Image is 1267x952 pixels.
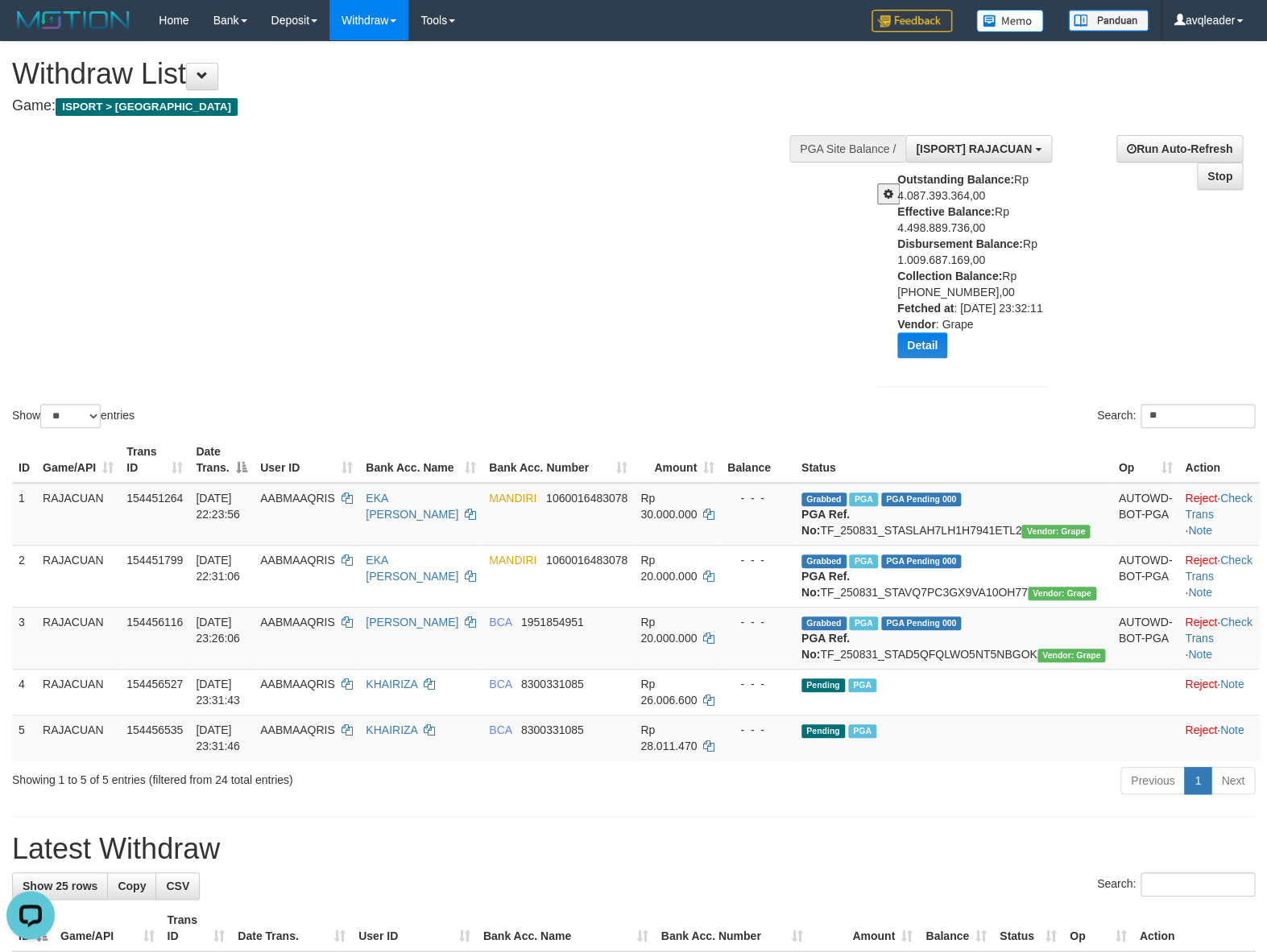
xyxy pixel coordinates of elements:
span: Copy [118,880,146,892]
span: 154456527 [126,678,183,690]
span: 154451264 [126,492,183,505]
span: PGA Pending [881,492,962,506]
b: Vendor [897,318,935,331]
td: · · [1178,607,1259,669]
a: EKA [PERSON_NAME] [366,492,458,521]
a: Check Trans [1185,616,1252,645]
th: Action [1178,437,1259,483]
a: Note [1220,723,1244,736]
input: Search: [1141,404,1255,428]
div: Rp 4.087.393.364,00 Rp 4.498.889.736,00 Rp 1.009.687.169,00 Rp [PHONE_NUMBER],00 : [DATE] 23:32:1... [897,171,1060,370]
th: Balance [721,437,795,483]
td: 5 [12,715,36,760]
span: Vendor URL: https://settle31.1velocity.biz [1037,649,1106,662]
td: AUTOWD-BOT-PGA [1112,607,1178,669]
a: Note [1220,678,1244,690]
h1: Latest Withdraw [12,833,1255,865]
img: Button%20Memo.svg [976,10,1044,32]
a: Note [1188,524,1212,537]
span: Copy 8300331085 to clipboard [521,723,584,736]
td: RAJACUAN [36,545,120,607]
div: - - - [727,614,789,630]
span: Copy 8300331085 to clipboard [521,678,584,690]
a: Reject [1185,554,1217,567]
span: Pending [801,724,845,738]
span: Pending [801,678,845,692]
span: Marked by avqleader [849,492,877,506]
th: Bank Acc. Number: activate to sort column ascending [655,905,809,951]
th: Op: activate to sort column ascending [1112,437,1178,483]
td: 1 [12,483,36,546]
span: Grabbed [801,616,847,630]
span: Rp 26.006.600 [640,678,697,707]
span: Rp 20.000.000 [640,554,697,583]
span: Show 25 rows [23,880,97,892]
td: · [1178,715,1259,760]
span: PGA Pending [881,554,962,568]
td: TF_250831_STAVQ7PC3GX9VA10OH77 [795,545,1112,607]
a: Check Trans [1185,554,1252,583]
span: CSV [166,880,189,892]
a: KHAIRIZA [366,678,417,690]
th: Trans ID: activate to sort column ascending [120,437,189,483]
span: Grabbed [801,554,847,568]
a: CSV [155,872,200,900]
td: · · [1178,545,1259,607]
td: · [1178,669,1259,715]
span: Copy 1951854951 to clipboard [521,616,584,628]
th: Bank Acc. Name: activate to sort column ascending [477,905,655,951]
a: Copy [107,872,156,900]
span: Rp 20.000.000 [640,616,697,645]
span: PGA [848,724,876,738]
b: Effective Balance: [897,205,995,218]
th: Status: activate to sort column ascending [993,905,1063,951]
td: RAJACUAN [36,607,120,669]
span: Vendor URL: https://settle31.1velocity.biz [1021,525,1090,538]
th: Amount: activate to sort column ascending [634,437,721,483]
b: PGA Ref. No: [801,508,850,537]
a: [PERSON_NAME] [366,616,458,628]
img: panduan.png [1068,10,1149,31]
span: [DATE] 22:23:56 [196,492,240,521]
td: RAJACUAN [36,483,120,546]
span: Rp 28.011.470 [640,723,697,752]
th: User ID: activate to sort column ascending [352,905,477,951]
th: Game/API: activate to sort column ascending [54,905,161,951]
th: Date Trans.: activate to sort column ascending [231,905,352,951]
th: Amount: activate to sort column ascending [809,905,919,951]
span: BCA [489,678,511,690]
th: Op: activate to sort column ascending [1063,905,1133,951]
td: 2 [12,545,36,607]
td: · · [1178,483,1259,546]
td: 3 [12,607,36,669]
b: Outstanding Balance: [897,173,1014,186]
label: Search: [1097,872,1255,896]
td: RAJACUAN [36,669,120,715]
label: Search: [1097,404,1255,428]
div: - - - [727,676,789,692]
a: Show 25 rows [12,872,108,900]
a: Reject [1185,492,1217,505]
a: Reject [1185,616,1217,628]
a: KHAIRIZA [366,723,417,736]
span: 154451799 [126,554,183,567]
th: Balance: activate to sort column ascending [919,905,993,951]
div: Showing 1 to 5 of 5 entries (filtered from 24 total entries) [12,765,515,788]
span: ISPORT > [GEOGRAPHIC_DATA] [56,98,238,116]
span: Marked by avqleader [849,616,877,630]
span: AABMAAQRIS [260,492,335,505]
a: Note [1188,586,1212,599]
td: TF_250831_STASLAH7LH1H7941ETL2 [795,483,1112,546]
div: - - - [727,722,789,738]
h4: Game: [12,98,829,114]
td: 4 [12,669,36,715]
img: Feedback.jpg [872,10,952,32]
span: Marked by avqleader [849,554,877,568]
th: Game/API: activate to sort column ascending [36,437,120,483]
b: Fetched at [897,302,954,315]
span: BCA [489,723,511,736]
div: PGA Site Balance / [789,135,905,163]
a: Note [1188,648,1212,661]
td: AUTOWD-BOT-PGA [1112,483,1178,546]
b: Collection Balance: [897,270,1002,282]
